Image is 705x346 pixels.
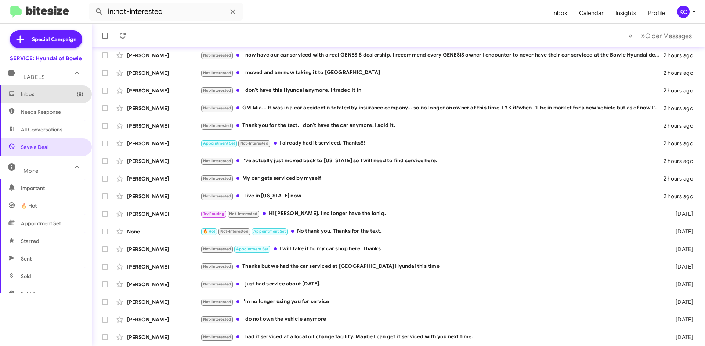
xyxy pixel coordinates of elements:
div: I've actually just moved back to [US_STATE] so I will need to find service here. [200,157,664,165]
div: 2 hours ago [664,157,699,165]
span: Not-Interested [240,141,268,146]
div: 2 hours ago [664,87,699,94]
div: [PERSON_NAME] [127,157,200,165]
span: Not-Interested [220,229,249,234]
div: [PERSON_NAME] [127,175,200,182]
div: I'm no longer using you for service [200,298,664,306]
span: Not-Interested [203,53,231,58]
span: « [629,31,633,40]
span: Appointment Set [203,141,235,146]
span: Not-Interested [203,159,231,163]
div: 2 hours ago [664,105,699,112]
div: [PERSON_NAME] [127,263,200,270]
button: Next [637,28,696,43]
span: Not-Interested [203,88,231,93]
div: SERVICE: Hyundai of Bowie [10,55,82,62]
div: [PERSON_NAME] [127,281,200,288]
span: Not-Interested [203,317,231,322]
div: [DATE] [664,245,699,253]
div: [PERSON_NAME] [127,245,200,253]
nav: Page navigation example [625,28,696,43]
div: Hi [PERSON_NAME]. I no longer have the Ioniq. [200,210,664,218]
a: Special Campaign [10,30,82,48]
span: Important [21,185,83,192]
span: Not-Interested [203,264,231,269]
span: Not-Interested [203,299,231,304]
div: 2 hours ago [664,122,699,130]
div: [DATE] [664,298,699,306]
div: 2 hours ago [664,140,699,147]
div: [PERSON_NAME] [127,122,200,130]
div: 2 hours ago [664,175,699,182]
span: 🔥 Hot [203,229,216,234]
span: Not-Interested [203,247,231,251]
span: (8) [77,91,83,98]
div: Thank you for the text. I don't have the car anymore. I sold it. [200,121,664,130]
div: [PERSON_NAME] [127,140,200,147]
span: Sent [21,255,32,262]
div: [PERSON_NAME] [127,105,200,112]
div: [PERSON_NAME] [127,298,200,306]
button: Previous [624,28,637,43]
span: Sold Responded [21,290,60,298]
div: I live in [US_STATE] now [200,192,664,200]
div: [DATE] [664,281,699,288]
div: [PERSON_NAME] [127,87,200,94]
div: I moved and am now taking it to [GEOGRAPHIC_DATA] [200,69,664,77]
input: Search [89,3,243,21]
a: Insights [610,3,642,24]
div: I had it serviced at a local oil change facility. Maybe I can get it serviced with you next time. [200,333,664,341]
a: Calendar [573,3,610,24]
div: 2 hours ago [664,193,699,200]
div: [DATE] [664,316,699,323]
div: I now have our car serviced with a real GENESIS dealership. I recommend every GENESIS owner I enc... [200,51,664,59]
div: [PERSON_NAME] [127,334,200,341]
span: Not-Interested [203,176,231,181]
div: [DATE] [664,210,699,218]
div: [DATE] [664,334,699,341]
div: I will take it to my car shop here. Thanks [200,245,664,253]
span: Not-Interested [203,282,231,287]
div: KC [677,6,690,18]
div: My car gets serviced by myself [200,174,664,183]
span: Appointment Set [253,229,286,234]
span: Starred [21,237,39,245]
span: Appointment Set [21,220,61,227]
div: [PERSON_NAME] [127,210,200,218]
div: [PERSON_NAME] [127,52,200,59]
span: More [23,168,39,174]
span: Appointment Set [236,247,268,251]
span: Not-Interested [203,106,231,110]
span: Labels [23,74,45,80]
div: 2 hours ago [664,52,699,59]
div: Thanks but we had the car serviced at [GEOGRAPHIC_DATA] Hyundai this time [200,262,664,271]
span: Not-Interested [203,335,231,339]
div: I already had it serviced. Thanks!!! [200,139,664,147]
div: None [127,228,200,235]
div: GM Mia... It was in a car accident n totaled by insurance company... so no longer an owner at thi... [200,104,664,112]
span: Special Campaign [32,36,76,43]
span: Needs Response [21,108,83,116]
div: I do not own the vehicle anymore [200,315,664,324]
span: Inbox [21,91,83,98]
span: 🔥 Hot [21,202,37,210]
span: Save a Deal [21,143,48,151]
div: [DATE] [664,228,699,235]
div: [PERSON_NAME] [127,316,200,323]
span: » [641,31,645,40]
div: [DATE] [664,263,699,270]
div: I just had service about [DATE]. [200,280,664,288]
div: [PERSON_NAME] [127,69,200,77]
a: Profile [642,3,671,24]
span: Older Messages [645,32,692,40]
button: KC [671,6,697,18]
span: Try Pausing [203,211,224,216]
span: Sold [21,273,31,280]
span: All Conversations [21,126,62,133]
span: Not-Interested [203,123,231,128]
a: Inbox [546,3,573,24]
